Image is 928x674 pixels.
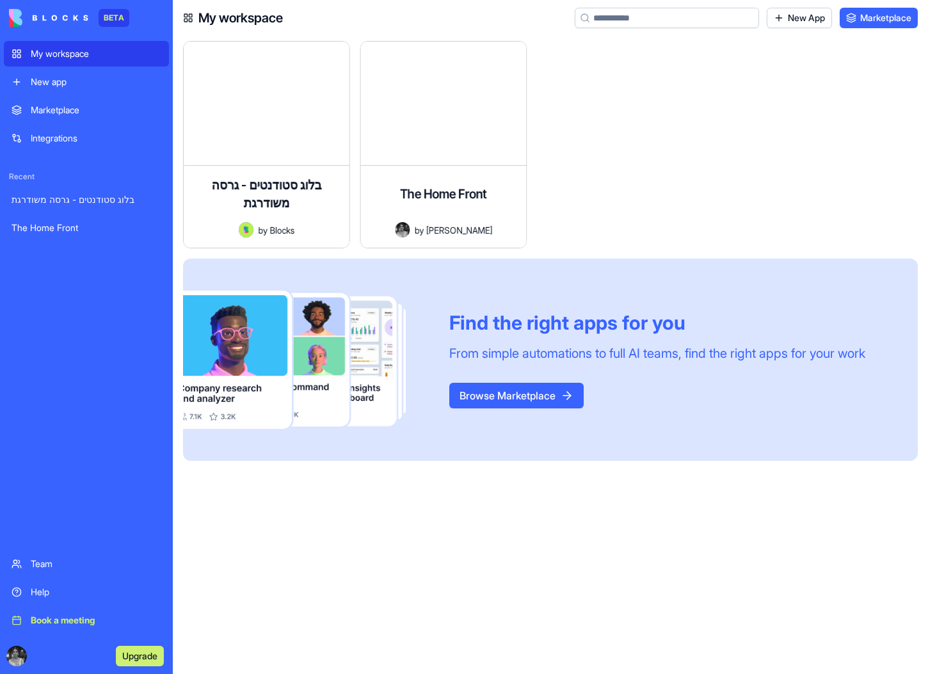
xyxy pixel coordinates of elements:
img: ACg8ocJpo7-6uNqbL2O6o9AdRcTI_wCXeWsoHdL_BBIaBlFxyFzsYWgr=s96-c [6,646,27,666]
a: Marketplace [840,8,918,28]
button: Browse Marketplace [449,383,584,408]
a: BETA [9,9,129,27]
span: by [258,223,267,237]
div: The Home Front [12,221,161,234]
div: My workspace [31,47,161,60]
div: בלוג סטודנטים - גרסה משודרגת [12,193,161,206]
a: Integrations [4,125,169,151]
div: New app [31,76,161,88]
h4: My workspace [198,9,283,27]
span: by [414,223,423,237]
a: New app [4,69,169,95]
span: Blocks [269,223,294,237]
div: Team [31,558,161,570]
img: Avatar [239,222,253,237]
div: Book a meeting [31,614,161,627]
a: Help [4,579,169,605]
div: Marketplace [31,104,161,116]
a: Marketplace [4,97,169,123]
a: בלוג סטודנטים - גרסה משודרגתAvatarbyBlocks [183,41,359,248]
a: New App [767,8,832,28]
div: Help [31,586,161,598]
a: בלוג סטודנטים - גרסה משודרגת [4,187,169,213]
div: Integrations [31,132,161,145]
a: Browse Marketplace [449,389,584,402]
span: Recent [4,172,169,182]
h4: The Home Front [400,185,487,203]
div: BETA [99,9,129,27]
div: Find the right apps for you [449,311,865,334]
span: [PERSON_NAME] [426,223,492,237]
a: The Home FrontAvatarby[PERSON_NAME] [369,41,545,248]
button: Upgrade [116,646,164,666]
h4: בלוג סטודנטים - גרסה משודרגת [193,176,339,212]
a: Team [4,551,169,577]
a: My workspace [4,41,169,67]
img: Avatar [395,222,410,237]
div: From simple automations to full AI teams, find the right apps for your work [449,344,865,362]
a: Upgrade [116,649,164,662]
img: logo [9,9,88,27]
a: The Home Front [4,215,169,241]
a: Book a meeting [4,607,169,633]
